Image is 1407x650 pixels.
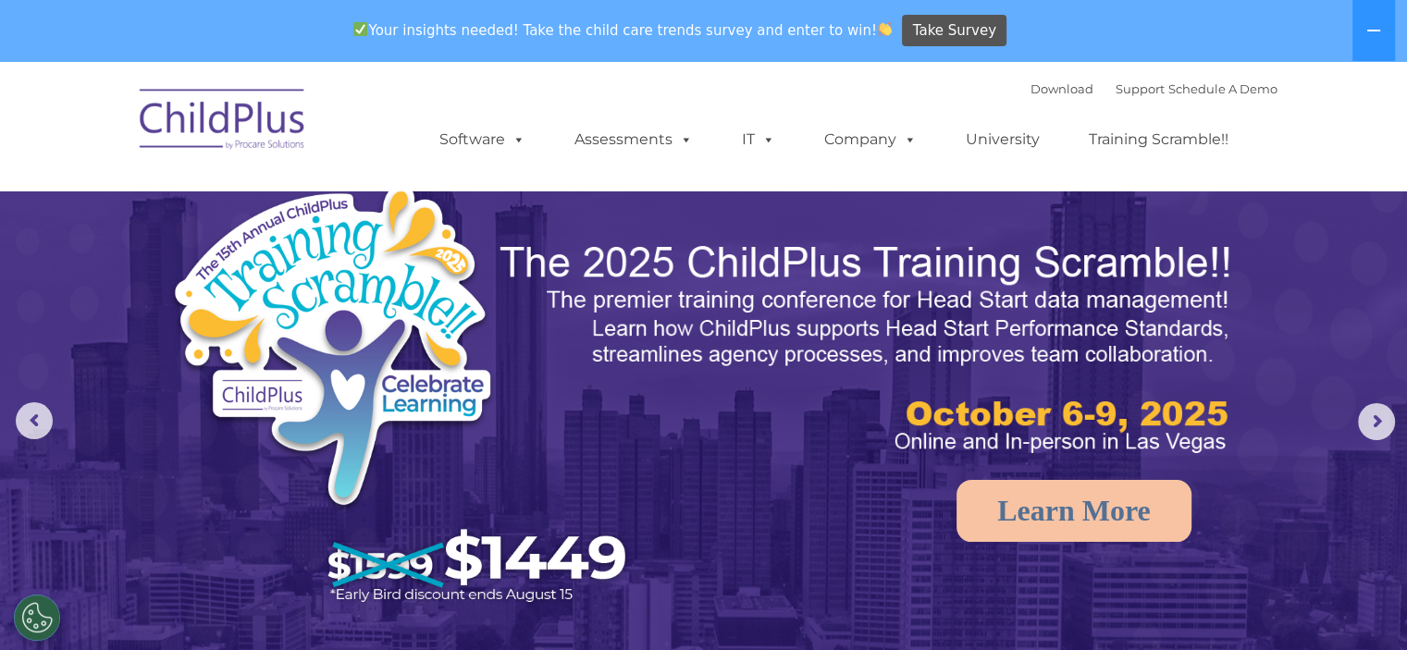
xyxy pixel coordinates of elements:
span: Take Survey [913,15,996,47]
a: Software [421,121,544,158]
img: ChildPlus by Procare Solutions [130,76,315,168]
span: Phone number [257,198,336,212]
img: ✅ [353,22,367,36]
iframe: Chat Widget [993,30,1407,650]
a: Company [806,121,935,158]
span: Your insights needed! Take the child care trends survey and enter to win! [346,12,900,48]
a: University [947,121,1058,158]
a: IT [723,121,794,158]
img: 👏 [878,22,892,36]
span: Last name [257,122,314,136]
a: Learn More [957,480,1191,542]
a: Assessments [556,121,711,158]
a: Take Survey [902,15,1006,47]
button: Cookies Settings [14,595,60,641]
